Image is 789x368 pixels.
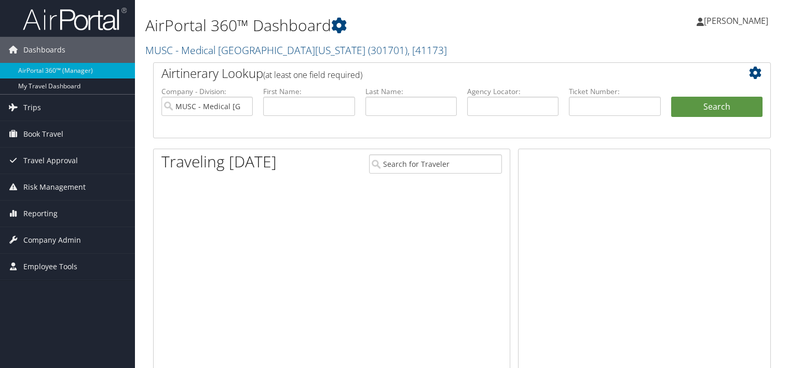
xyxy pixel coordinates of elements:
[145,15,567,36] h1: AirPortal 360™ Dashboard
[467,86,559,97] label: Agency Locator:
[23,37,65,63] span: Dashboards
[697,5,779,36] a: [PERSON_NAME]
[23,227,81,253] span: Company Admin
[23,95,41,121] span: Trips
[263,86,355,97] label: First Name:
[365,86,457,97] label: Last Name:
[145,43,447,57] a: MUSC - Medical [GEOGRAPHIC_DATA][US_STATE]
[407,43,447,57] span: , [ 41173 ]
[23,201,58,227] span: Reporting
[161,86,253,97] label: Company - Division:
[23,148,78,174] span: Travel Approval
[23,7,127,31] img: airportal-logo.png
[23,174,86,200] span: Risk Management
[263,69,362,81] span: (at least one field required)
[368,43,407,57] span: ( 301701 )
[23,254,77,280] span: Employee Tools
[369,154,502,174] input: Search for Traveler
[161,151,277,173] h1: Traveling [DATE]
[671,97,763,117] button: Search
[569,86,660,97] label: Ticket Number:
[23,121,63,147] span: Book Travel
[161,64,711,82] h2: Airtinerary Lookup
[704,15,768,27] span: [PERSON_NAME]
